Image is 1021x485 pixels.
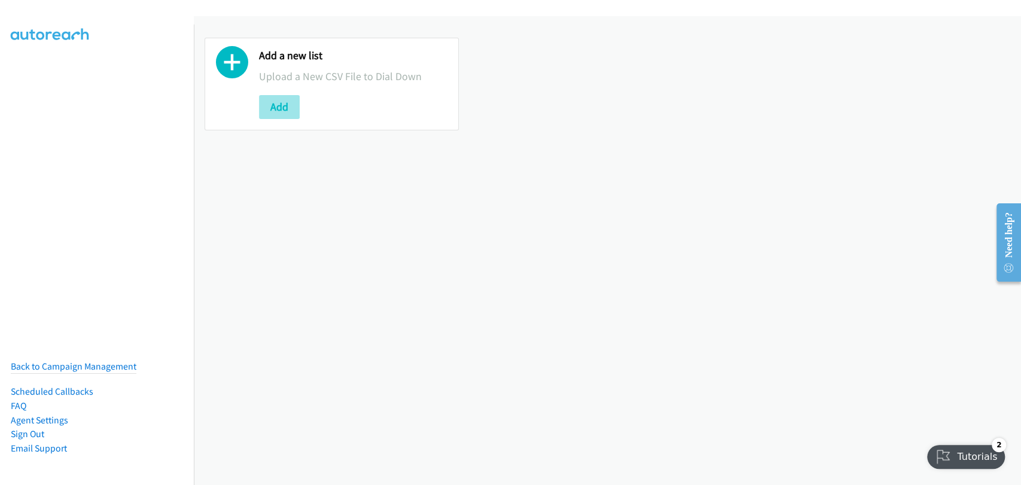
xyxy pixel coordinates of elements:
button: Add [259,95,300,119]
a: Back to Campaign Management [11,361,136,372]
h2: Add a new list [259,49,447,63]
a: Scheduled Callbacks [11,386,93,397]
a: Agent Settings [11,414,68,426]
a: Sign Out [11,428,44,440]
iframe: Resource Center [987,195,1021,290]
a: Email Support [11,443,67,454]
iframe: Checklist [920,433,1012,476]
a: FAQ [11,400,26,411]
p: Upload a New CSV File to Dial Down [259,68,447,84]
